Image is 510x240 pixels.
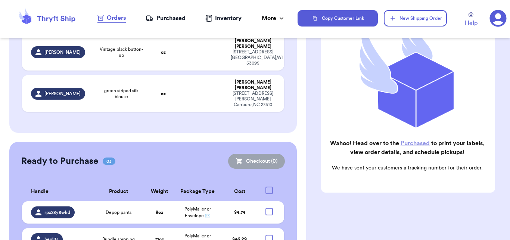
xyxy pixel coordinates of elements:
[298,10,378,27] button: Copy Customer Link
[231,49,275,66] div: [STREET_ADDRESS] [GEOGRAPHIC_DATA] , WI 53095
[103,158,115,165] span: 03
[384,10,447,27] button: New Shipping Order
[327,139,488,157] h2: Wahoo! Head over to the to print your labels, view order details, and schedule pickups!
[465,19,478,28] span: Help
[231,38,275,49] div: [PERSON_NAME] [PERSON_NAME]
[234,210,245,215] span: $ 4.74
[146,14,186,23] a: Purchased
[175,182,221,201] th: Package Type
[106,209,131,215] span: Depop pants
[44,49,81,55] span: [PERSON_NAME]
[262,14,285,23] div: More
[97,13,126,22] div: Orders
[44,209,70,215] span: rpx28y8wkd
[205,14,242,23] a: Inventory
[97,13,126,23] a: Orders
[161,50,166,54] strong: oz
[31,188,49,196] span: Handle
[144,182,175,201] th: Weight
[221,182,259,201] th: Cost
[161,91,166,96] strong: oz
[156,210,163,215] strong: 8 oz
[100,46,143,58] span: Vintage black button-up
[100,88,143,100] span: green striped silk blouse
[231,91,275,107] div: [STREET_ADDRESS][PERSON_NAME] Carrboro , NC 27510
[401,140,430,146] a: Purchased
[465,12,478,28] a: Help
[93,182,144,201] th: Product
[327,164,488,172] p: We have sent your customers a tracking number for their order.
[231,80,275,91] div: [PERSON_NAME] [PERSON_NAME]
[228,154,285,169] button: Checkout (0)
[21,155,98,167] h2: Ready to Purchase
[184,207,211,218] span: PolyMailer or Envelope ✉️
[44,91,81,97] span: [PERSON_NAME]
